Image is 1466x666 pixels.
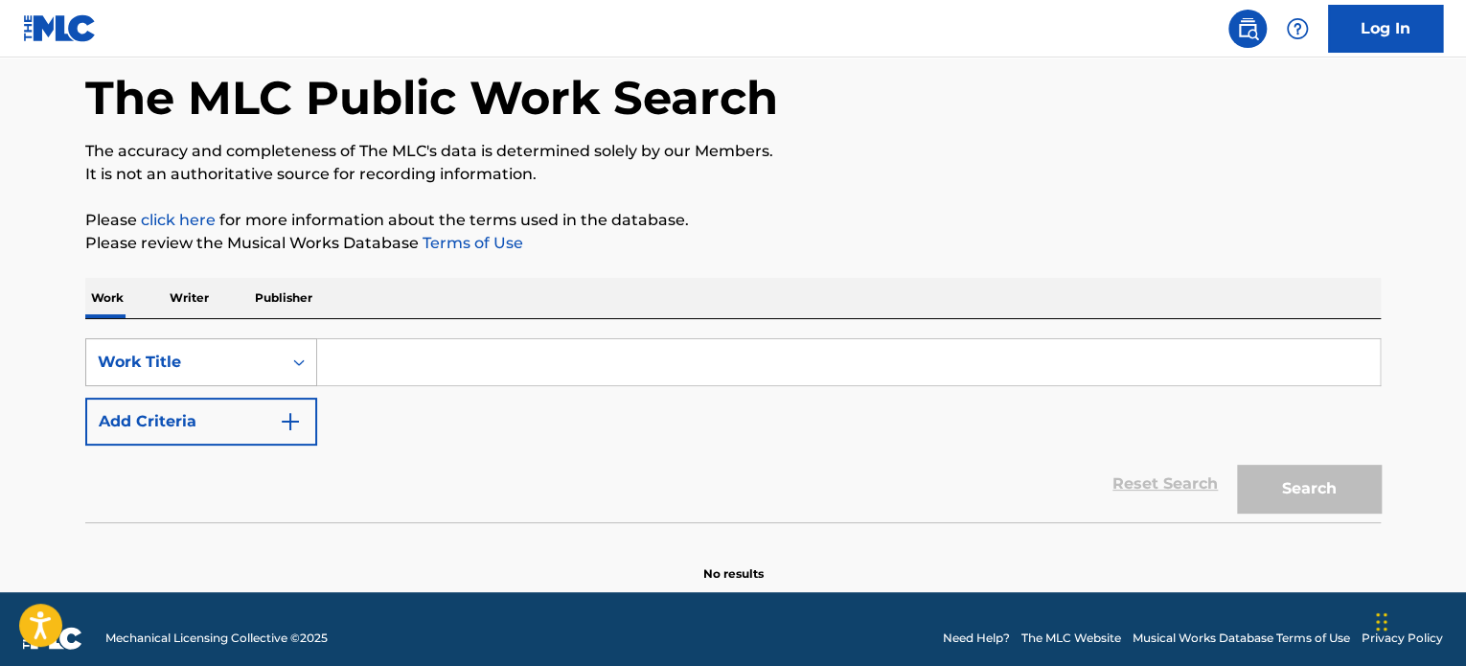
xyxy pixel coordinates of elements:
[85,278,129,318] p: Work
[141,211,216,229] a: click here
[1376,593,1387,651] div: Drag
[1286,17,1309,40] img: help
[249,278,318,318] p: Publisher
[85,163,1381,186] p: It is not an authoritative source for recording information.
[85,140,1381,163] p: The accuracy and completeness of The MLC's data is determined solely by our Members.
[85,398,317,446] button: Add Criteria
[105,630,328,647] span: Mechanical Licensing Collective © 2025
[85,338,1381,522] form: Search Form
[1370,574,1466,666] iframe: Chat Widget
[85,232,1381,255] p: Please review the Musical Works Database
[98,351,270,374] div: Work Title
[279,410,302,433] img: 9d2ae6d4665cec9f34b9.svg
[943,630,1010,647] a: Need Help?
[164,278,215,318] p: Writer
[85,209,1381,232] p: Please for more information about the terms used in the database.
[419,234,523,252] a: Terms of Use
[1021,630,1121,647] a: The MLC Website
[1362,630,1443,647] a: Privacy Policy
[1228,10,1267,48] a: Public Search
[85,69,778,126] h1: The MLC Public Work Search
[1236,17,1259,40] img: search
[703,542,764,583] p: No results
[23,14,97,42] img: MLC Logo
[1133,630,1350,647] a: Musical Works Database Terms of Use
[1328,5,1443,53] a: Log In
[1278,10,1317,48] div: Help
